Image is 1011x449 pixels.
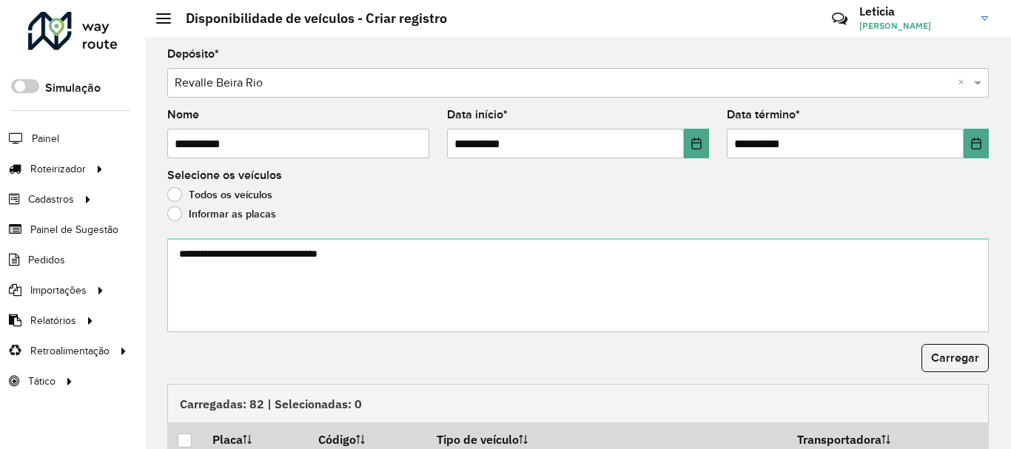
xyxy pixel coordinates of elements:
span: Tático [28,374,56,389]
label: Informar as placas [167,206,276,221]
span: Retroalimentação [30,343,110,359]
span: Importações [30,283,87,298]
span: Painel de Sugestão [30,222,118,237]
span: Carregar [931,351,979,364]
span: Relatórios [30,313,76,328]
button: Choose Date [964,129,989,158]
span: Cadastros [28,192,74,207]
div: Carregadas: 82 | Selecionadas: 0 [167,384,989,422]
span: Roteirizador [30,161,86,177]
span: Clear all [958,74,970,92]
h2: Disponibilidade de veículos - Criar registro [171,10,447,27]
label: Nome [167,106,199,124]
label: Data início [447,106,508,124]
button: Carregar [921,344,989,372]
span: [PERSON_NAME] [859,19,970,33]
span: Painel [32,131,59,146]
span: Pedidos [28,252,65,268]
a: Contato Rápido [824,3,856,35]
h3: Leticia [859,4,970,18]
label: Todos os veículos [167,187,272,202]
label: Simulação [45,79,101,97]
label: Selecione os veículos [167,166,282,184]
button: Choose Date [684,129,709,158]
label: Depósito [167,45,219,63]
label: Data término [727,106,800,124]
